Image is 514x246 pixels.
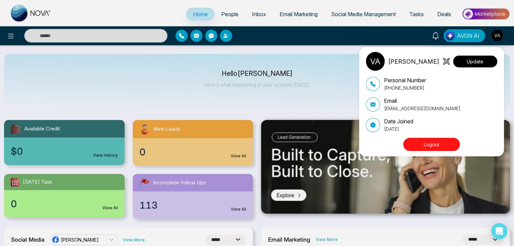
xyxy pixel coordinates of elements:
div: Open Intercom Messenger [491,223,507,239]
button: Logout [403,138,460,151]
p: [PHONE_NUMBER] [384,84,426,91]
p: Email [384,97,460,105]
button: Update [453,56,497,67]
p: Date Joined [384,117,413,125]
p: [PERSON_NAME] [388,57,439,66]
p: Personal Number [384,76,426,84]
p: [DATE] [384,125,413,132]
p: [EMAIL_ADDRESS][DOMAIN_NAME] [384,105,460,112]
